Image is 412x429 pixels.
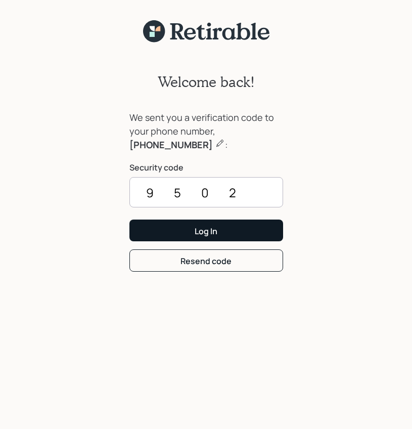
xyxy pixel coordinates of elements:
button: Log In [129,220,283,241]
label: Security code [129,162,283,173]
input: •••• [129,177,283,207]
div: Log In [195,226,217,237]
div: Resend code [180,255,232,267]
div: We sent you a verification code to your phone number, : [129,111,283,152]
b: [PHONE_NUMBER] [129,139,213,151]
h2: Welcome back! [158,73,255,91]
button: Resend code [129,249,283,271]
